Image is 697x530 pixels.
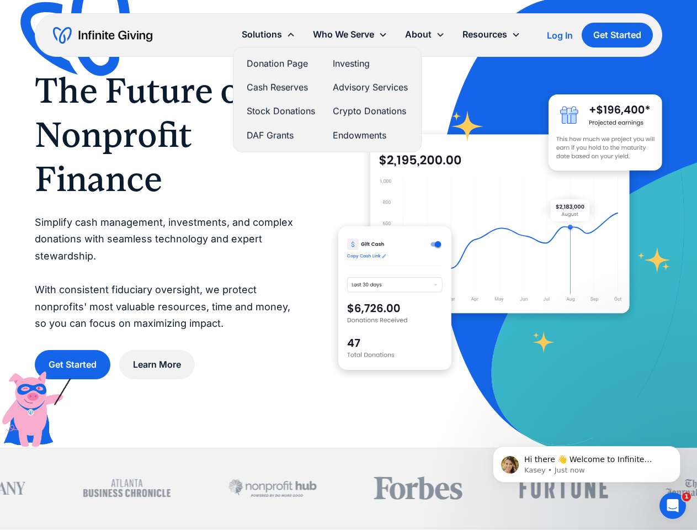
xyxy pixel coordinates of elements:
img: nonprofit donation platform [370,134,630,313]
a: Stock Donations [247,104,315,119]
div: Who We Serve [304,23,396,46]
div: About [396,23,454,46]
a: Get Started [35,350,110,379]
div: Solutions [242,27,282,42]
img: fundraising star [638,247,671,273]
a: home [53,26,152,44]
img: donation software for nonprofits [338,226,451,369]
iframe: Intercom notifications message [476,423,697,500]
div: Resources [454,23,529,46]
a: Log In [547,29,573,42]
a: Get Started [582,23,653,47]
a: Endowments [333,128,408,143]
div: Resources [462,27,507,42]
div: Solutions [233,23,304,46]
a: Donation Page [247,56,315,71]
iframe: Intercom live chat [659,492,686,519]
nav: Solutions [233,47,422,152]
p: Simplify cash management, investments, and complex donations with seamless technology and expert ... [35,214,294,332]
a: DAF Grants [247,128,315,143]
div: Who We Serve [313,27,374,42]
div: About [405,27,432,42]
a: Advisory Services [333,80,408,95]
h1: The Future of Nonprofit Finance [35,68,294,201]
a: Investing [333,56,408,71]
a: Learn More [119,350,195,379]
a: Crypto Donations [333,104,408,119]
a: Cash Reserves [247,80,315,95]
div: Log In [547,31,573,40]
span: 1 [682,492,691,501]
